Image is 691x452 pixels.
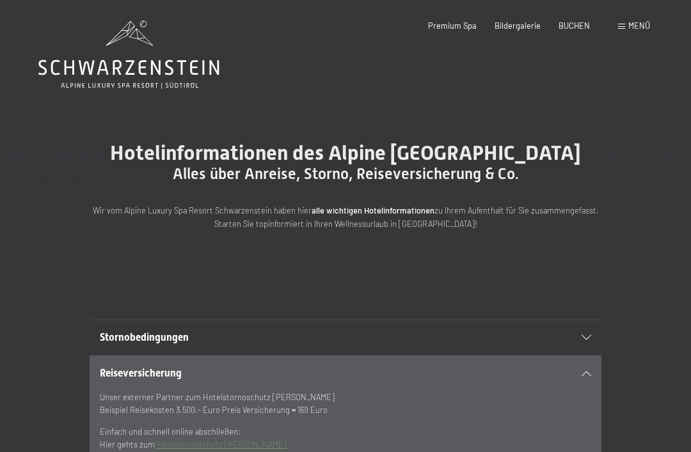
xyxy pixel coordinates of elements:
span: Reiseversicherung [100,367,182,379]
p: Einfach und schnell online abschließen: Hier gehts zum [100,425,591,451]
p: Wir vom Alpine Luxury Spa Resort Schwarzenstein haben hier zu Ihrem Aufenthalt für Sie zusammenge... [90,204,601,230]
strong: alle wichtigen Hotelinformationen [312,205,434,215]
a: Hotelstornoschutz [PERSON_NAME] [155,439,287,449]
span: Menü [628,20,650,31]
span: Stornobedingungen [100,331,189,343]
p: Unser externer Partner zum Hotelstornoschutz [PERSON_NAME] Beispiel Reisekosten 3.500.- Euro Prei... [100,391,591,417]
span: Hotelinformationen des Alpine [GEOGRAPHIC_DATA] [110,141,581,165]
a: Premium Spa [428,20,477,31]
span: Alles über Anreise, Storno, Reiseversicherung & Co. [173,165,519,183]
a: BUCHEN [559,20,590,31]
a: Bildergalerie [495,20,541,31]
